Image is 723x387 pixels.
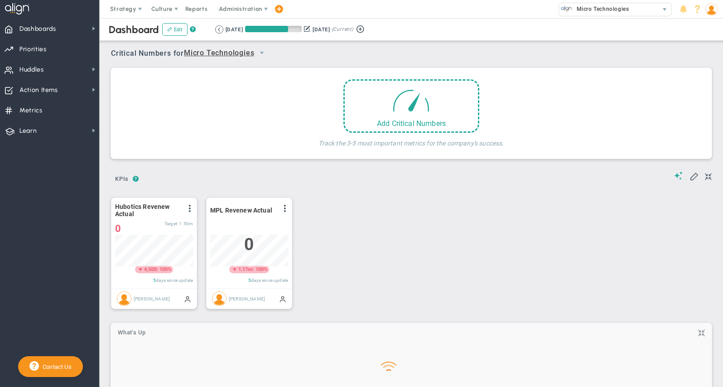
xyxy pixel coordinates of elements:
[164,221,178,226] span: Target:
[151,5,173,12] span: Culture
[345,119,478,128] div: Add Critical Numbers
[111,172,133,186] span: KPIs
[229,296,265,301] span: [PERSON_NAME]
[705,3,718,15] img: 208044.Person.photo
[279,295,286,302] span: Manually Updated
[184,48,254,59] span: Micro Technologies
[111,45,272,62] span: Critical Numbers for
[19,101,43,120] span: Metrics
[674,171,683,180] span: Suggestions (AI Feature)
[156,266,158,272] span: |
[144,266,157,273] span: 4,500
[162,23,188,36] button: Edit
[110,5,136,12] span: Strategy
[226,25,243,34] div: [DATE]
[156,278,193,283] span: days since update
[115,203,181,218] span: Hubotics Revenew Actual
[184,295,191,302] span: Manually Updated
[117,291,131,306] img: Ulises Gomez Bonilla
[332,25,353,34] span: (Current)
[153,278,156,283] span: 5
[313,25,330,34] div: [DATE]
[251,278,288,283] span: days since update
[19,19,56,39] span: Dashboards
[109,24,159,36] span: Dashboard
[111,172,133,188] button: KPIs
[19,60,44,79] span: Huddles
[115,223,121,234] span: 0
[244,235,254,254] span: 0
[134,296,170,301] span: [PERSON_NAME]
[689,171,699,180] span: Edit My KPIs
[658,3,671,16] span: select
[19,40,47,59] span: Priorities
[561,3,572,15] img: 33003.Company.photo
[19,121,37,140] span: Learn
[238,266,253,273] span: 1.17m
[254,45,270,61] span: select
[219,5,262,12] span: Administration
[255,266,268,272] span: 100%
[210,207,272,214] span: MPL Revenew Actual
[179,221,193,226] span: 1,500,000
[39,363,72,370] span: Contact Us
[252,266,254,272] span: |
[212,291,227,306] img: Ulises Gomez Bonilla
[245,26,302,32] div: Period Progress: 76% Day 69 of 90 with 21 remaining.
[318,133,504,147] h4: Track the 3-5 most important metrics for the company's success.
[159,266,172,272] span: 100%
[215,25,223,34] button: Go to previous period
[572,3,629,15] span: Micro Technologies
[19,81,58,100] span: Action Items
[248,278,251,283] span: 5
